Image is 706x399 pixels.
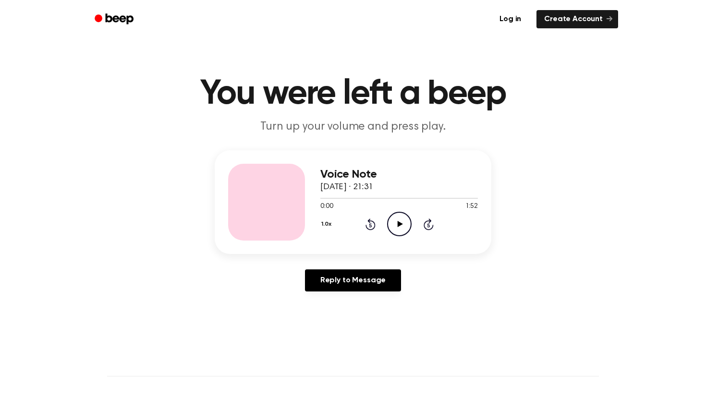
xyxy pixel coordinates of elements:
a: Create Account [536,10,618,28]
h1: You were left a beep [107,77,599,111]
button: 1.0x [320,216,335,232]
span: [DATE] · 21:31 [320,183,373,192]
a: Reply to Message [305,269,401,291]
a: Beep [88,10,142,29]
h3: Voice Note [320,168,478,181]
p: Turn up your volume and press play. [169,119,537,135]
span: 1:52 [465,202,478,212]
a: Log in [490,8,531,30]
span: 0:00 [320,202,333,212]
